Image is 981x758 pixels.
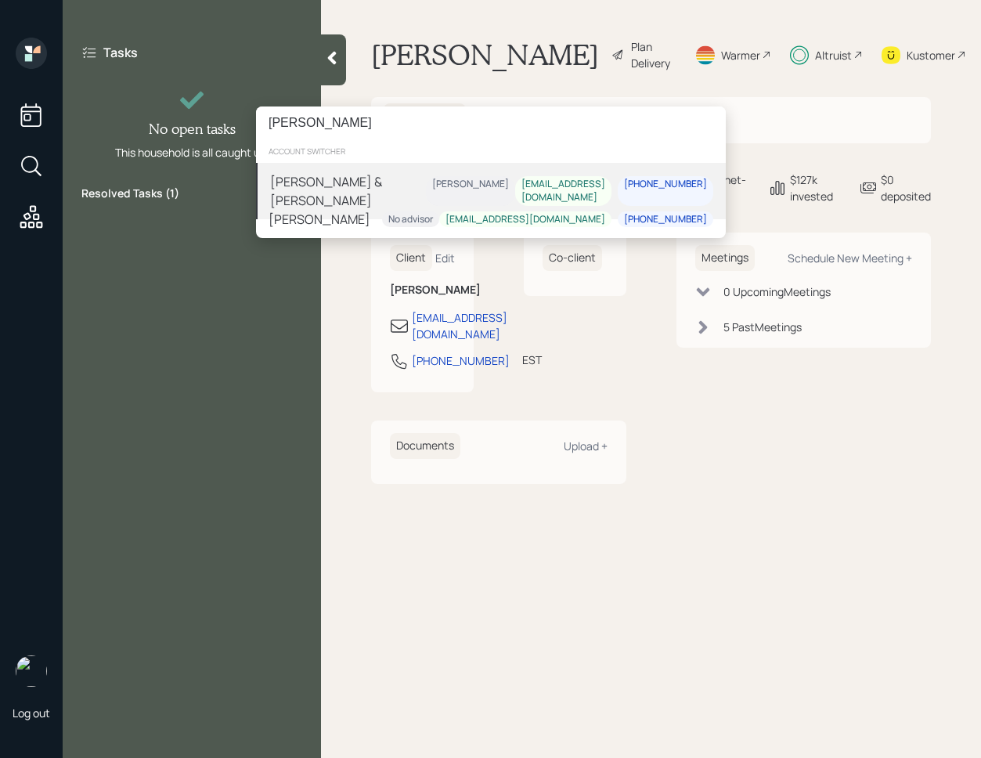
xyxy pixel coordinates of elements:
[256,106,726,139] input: Type a command or search…
[521,178,605,204] div: [EMAIL_ADDRESS][DOMAIN_NAME]
[624,178,707,191] div: [PHONE_NUMBER]
[269,210,370,229] div: [PERSON_NAME]
[256,139,726,163] div: account switcher
[432,178,509,191] div: [PERSON_NAME]
[270,172,426,210] div: [PERSON_NAME] & [PERSON_NAME]
[624,212,707,226] div: [PHONE_NUMBER]
[388,212,433,226] div: No advisor
[445,212,605,226] div: [EMAIL_ADDRESS][DOMAIN_NAME]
